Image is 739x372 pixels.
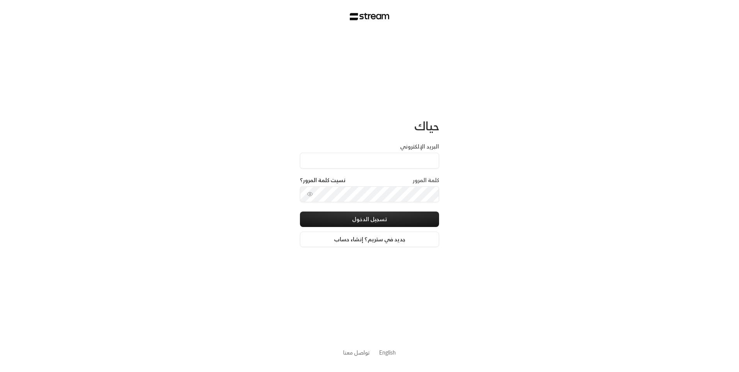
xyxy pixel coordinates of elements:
[300,212,439,227] button: تسجيل الدخول
[343,348,370,357] a: تواصل معنا
[300,176,346,184] a: نسيت كلمة المرور؟
[304,188,316,200] button: toggle password visibility
[414,116,439,136] span: حياك
[343,348,370,357] button: تواصل معنا
[413,176,439,184] label: كلمة المرور
[400,143,439,150] label: البريد الإلكتروني
[300,232,439,247] a: جديد في ستريم؟ إنشاء حساب
[350,13,390,20] img: Stream Logo
[379,345,396,360] a: English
